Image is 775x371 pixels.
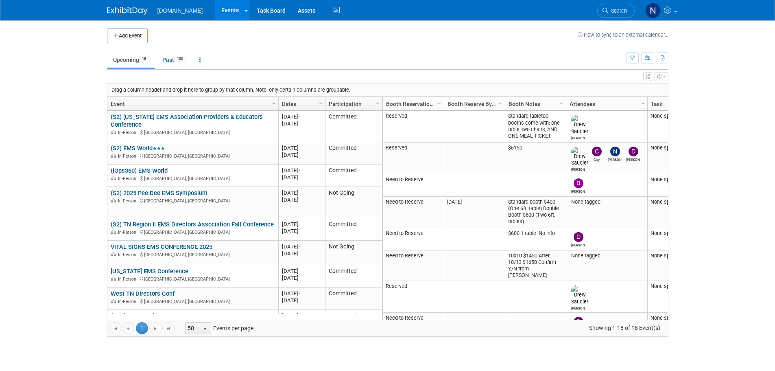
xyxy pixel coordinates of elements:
[111,167,168,174] a: (iOps360) EMS World
[505,197,566,228] td: Standard booth $400 (One 6ft. table) Double Booth $600 (Two 6ft. tables)
[325,241,382,265] td: Not Going
[282,250,321,257] div: [DATE]
[571,115,588,134] img: Drew Saucier
[299,145,300,151] span: -
[651,176,693,183] div: None specified
[111,145,165,152] a: (S2) EMS World
[435,97,444,109] a: Column Settings
[496,97,505,109] a: Column Settings
[383,174,444,197] td: Need to Reserve
[152,325,159,332] span: Go to the next page
[111,275,275,282] div: [GEOGRAPHIC_DATA], [GEOGRAPHIC_DATA]
[374,100,381,107] span: Column Settings
[509,97,561,111] a: Booth Notes
[136,322,148,334] span: 1
[317,100,324,107] span: Column Settings
[282,312,321,319] div: [DATE]
[282,297,321,304] div: [DATE]
[111,176,116,180] img: In-Person Event
[282,151,321,158] div: [DATE]
[282,189,321,196] div: [DATE]
[571,285,588,305] img: Drew Saucier
[282,196,321,203] div: [DATE]
[651,113,693,119] div: None specified
[497,100,504,107] span: Column Settings
[149,322,162,334] a: Go to the next page
[111,290,175,297] a: West TN Directors Conf
[325,142,382,165] td: Committed
[175,322,262,334] span: Events per page
[651,315,693,321] div: None specified
[592,147,602,156] img: Clay Terry
[436,100,443,107] span: Column Settings
[111,130,116,134] img: In-Person Event
[299,268,300,274] span: -
[557,97,566,109] a: Column Settings
[111,97,273,111] a: Event
[118,299,139,304] span: In-Person
[505,143,566,174] td: $6150
[282,174,321,181] div: [DATE]
[444,197,505,228] td: [DATE]
[571,135,585,140] div: Drew Saucier
[107,83,668,97] div: Drag a column header and drop it here to group by that column. Note: only certain columns are gro...
[111,197,275,204] div: [GEOGRAPHIC_DATA], [GEOGRAPHIC_DATA]
[282,274,321,281] div: [DATE]
[325,310,382,332] td: Committed
[111,129,275,136] div: [GEOGRAPHIC_DATA], [GEOGRAPHIC_DATA]
[175,56,186,62] span: 100
[574,317,583,327] img: Dave/Rob .
[299,167,300,173] span: -
[608,156,622,162] div: Nicholas Fischer
[156,52,192,68] a: Past100
[111,251,275,258] div: [GEOGRAPHIC_DATA], [GEOGRAPHIC_DATA]
[316,97,325,109] a: Column Settings
[111,277,116,281] img: In-Person Event
[651,252,693,259] div: None specified
[109,322,121,334] a: Go to the first page
[386,97,439,111] a: Booth Reservation Status
[111,175,275,182] div: [GEOGRAPHIC_DATA], [GEOGRAPHIC_DATA]
[111,189,207,197] a: (S2) 2025 Pee Dee EMS Symposium
[111,268,188,275] a: [US_STATE] EMS Conference
[140,56,148,62] span: 18
[282,113,321,120] div: [DATE]
[571,305,585,310] div: Drew Saucier
[570,97,642,111] a: Attendees
[111,152,275,159] div: [GEOGRAPHIC_DATA], [GEOGRAPHIC_DATA]
[589,156,604,162] div: Clay Terry
[271,100,277,107] span: Column Settings
[383,313,444,335] td: Need to Reserve
[574,178,583,188] img: Brian Lawless
[325,218,382,241] td: Committed
[299,290,300,296] span: -
[329,97,377,111] a: Participation
[118,198,139,204] span: In-Person
[282,120,321,127] div: [DATE]
[118,230,139,235] span: In-Person
[325,288,382,310] td: Committed
[645,3,661,18] img: Nicholas Fischer
[571,147,588,166] img: Drew Saucier
[111,113,263,128] a: (S2) [US_STATE] EMS Association Providers & Educators Conference
[651,145,693,151] div: None specified
[118,154,139,159] span: In-Person
[118,252,139,257] span: In-Person
[638,97,647,109] a: Column Settings
[299,221,300,227] span: -
[558,100,565,107] span: Column Settings
[383,197,444,228] td: Need to Reserve
[269,97,278,109] a: Column Settings
[107,7,148,15] img: ExhibitDay
[282,167,321,174] div: [DATE]
[373,97,382,109] a: Column Settings
[574,232,583,242] img: Dave/Rob .
[325,187,382,218] td: Not Going
[282,221,321,228] div: [DATE]
[581,322,668,334] span: Showing 1-18 of 18 Event(s)
[111,299,116,303] img: In-Person Event
[282,268,321,274] div: [DATE]
[111,252,116,256] img: In-Person Event
[165,325,172,332] span: Go to the last page
[569,252,644,259] div: None tagged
